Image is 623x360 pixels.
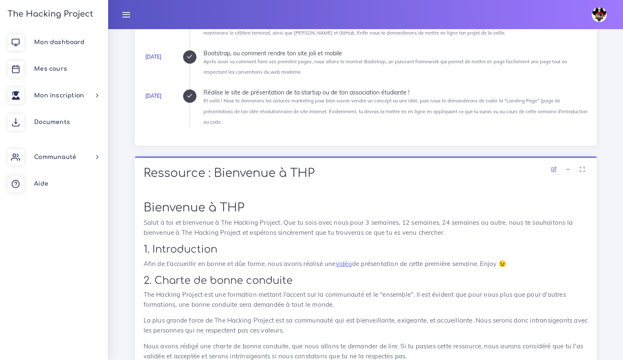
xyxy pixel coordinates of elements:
[144,315,588,335] p: La plus grande force de The Hacking Project est sa communauté qui est bienveillante, exigeante, e...
[34,39,84,45] span: Mon dashboard
[34,66,67,72] span: Mes cours
[145,54,161,60] a: [DATE]
[144,201,588,215] h1: Bienvenue à THP
[144,166,588,181] h1: Ressource : Bienvenue à THP
[5,10,93,19] h3: The Hacking Project
[592,7,607,22] img: avatar
[144,259,588,269] p: Afin de t'accueillir en bonne et dûe forme, nous avons réalisé une de présentation de cette premi...
[336,260,352,268] a: vidéo
[34,154,76,160] span: Communauté
[204,98,588,124] small: Et voilà ! Nous te donnerons les astuces marketing pour bien savoir vendre un concept ou une idée...
[204,89,588,95] div: Réalise le site de présentation de ta startup ou de ton association étudiante !
[204,50,588,56] div: Bootstrap, ou comment rendre ton site joli et mobile
[144,243,588,256] h2: 1. Introduction
[144,290,588,310] p: The Hacking Project est une formation mettant l'accent sur la communauté et le "ensemble". Il est...
[34,92,84,99] span: Mon inscription
[144,275,588,287] h2: 2. Charte de bonne conduite
[204,20,580,36] small: C'est bien de coder, mais c'est encore mieux si toute la terre entière pouvait voir tes fantastiq...
[34,119,70,125] span: Documents
[34,181,48,187] span: Aide
[144,218,588,238] p: Salut à toi et bienvenue à The Hacking Project. Que tu sois avec nous pour 3 semaines, 12 semaine...
[145,93,161,99] a: [DATE]
[204,59,567,75] small: Après avoir vu comment faire ses première pages, nous allons te montrer Bootstrap, un puissant fr...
